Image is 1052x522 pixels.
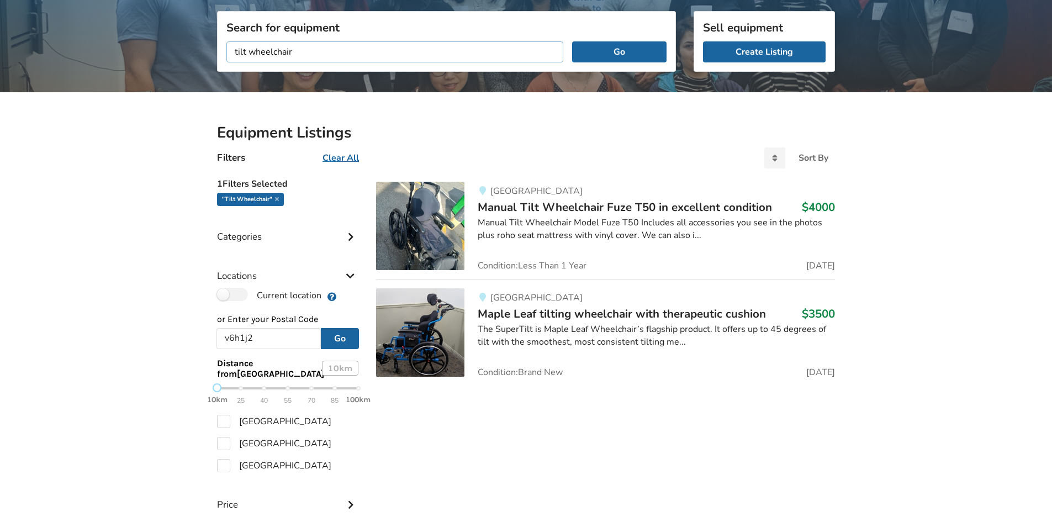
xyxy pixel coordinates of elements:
[376,182,464,270] img: mobility-manual tilt wheelchair fuze t50 in excellent condition
[217,173,358,193] h5: 1 Filters Selected
[226,41,563,62] input: I am looking for...
[237,394,245,407] span: 25
[217,313,358,326] p: or Enter your Postal Code
[806,368,835,377] span: [DATE]
[478,217,835,242] div: Manual Tilt Wheelchair Model Fuze T50 Includes all accessories you see in the photos plus roho se...
[490,185,583,197] span: [GEOGRAPHIC_DATA]
[217,358,324,379] span: Distance from [GEOGRAPHIC_DATA]
[323,152,359,164] u: Clear All
[802,200,835,214] h3: $4000
[478,306,766,321] span: Maple Leaf tilting wheelchair with therapeutic cushion
[478,368,563,377] span: Condition: Brand New
[284,394,292,407] span: 55
[217,151,245,164] h4: Filters
[806,261,835,270] span: [DATE]
[478,199,772,215] span: Manual Tilt Wheelchair Fuze T50 in excellent condition
[321,328,359,349] button: Go
[217,437,331,450] label: [GEOGRAPHIC_DATA]
[217,288,321,302] label: Current location
[260,394,268,407] span: 40
[217,193,284,206] div: "tilt wheelchair"
[217,459,331,472] label: [GEOGRAPHIC_DATA]
[478,261,586,270] span: Condition: Less Than 1 Year
[217,477,358,516] div: Price
[217,123,835,143] h2: Equipment Listings
[216,328,321,349] input: Post Code
[802,307,835,321] h3: $3500
[217,209,358,248] div: Categories
[478,323,835,349] div: The SuperTilt is Maple Leaf Wheelchair’s flagship product. It offers up to 45 degrees of tilt wit...
[703,41,826,62] a: Create Listing
[346,395,371,404] strong: 100km
[226,20,667,35] h3: Search for equipment
[376,288,464,377] img: mobility-maple leaf tilting wheelchair with therapeutic cushion
[331,394,339,407] span: 85
[322,361,358,376] div: 10 km
[572,41,667,62] button: Go
[799,154,828,162] div: Sort By
[217,415,331,428] label: [GEOGRAPHIC_DATA]
[490,292,583,304] span: [GEOGRAPHIC_DATA]
[376,182,835,279] a: mobility-manual tilt wheelchair fuze t50 in excellent condition[GEOGRAPHIC_DATA]Manual Tilt Wheel...
[703,20,826,35] h3: Sell equipment
[207,395,228,404] strong: 10km
[308,394,315,407] span: 70
[217,248,358,287] div: Locations
[376,279,835,377] a: mobility-maple leaf tilting wheelchair with therapeutic cushion[GEOGRAPHIC_DATA]Maple Leaf tiltin...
